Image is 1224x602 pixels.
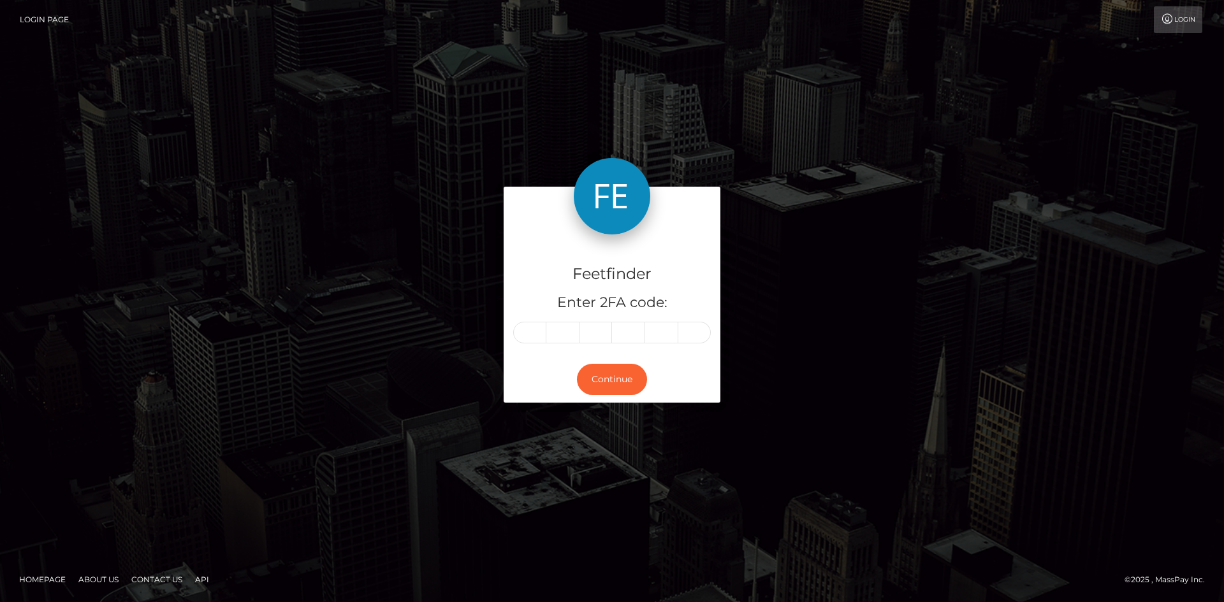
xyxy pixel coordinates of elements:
[1125,573,1214,587] div: © 2025 , MassPay Inc.
[14,570,71,589] a: Homepage
[513,293,711,313] h5: Enter 2FA code:
[574,158,650,234] img: Feetfinder
[190,570,214,589] a: API
[126,570,187,589] a: Contact Us
[513,263,711,285] h4: Feetfinder
[73,570,124,589] a: About Us
[20,6,69,33] a: Login Page
[1154,6,1202,33] a: Login
[577,364,647,395] button: Continue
